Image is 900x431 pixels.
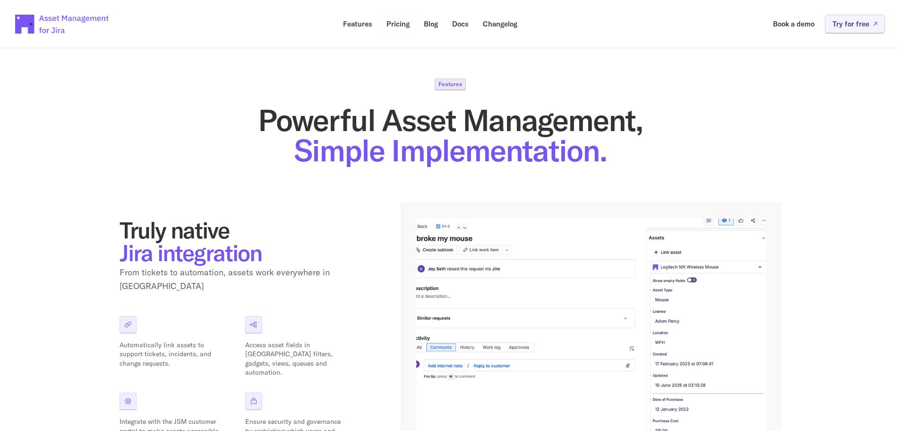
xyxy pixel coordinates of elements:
[452,20,469,27] p: Docs
[417,15,445,33] a: Blog
[120,266,356,293] p: From tickets to automation, assets work everywhere in [GEOGRAPHIC_DATA]
[438,81,462,87] p: Features
[386,20,410,27] p: Pricing
[245,341,344,378] p: Access asset fields in [GEOGRAPHIC_DATA] filters, gadgets, views, queues and automation.
[120,238,262,267] span: Jira integration
[120,341,219,369] p: Automatically link assets to support tickets, incidents, and change requests.
[336,15,379,33] a: Features
[476,15,524,33] a: Changelog
[120,105,781,166] h1: Powerful Asset Management,
[446,15,475,33] a: Docs
[766,15,821,33] a: Book a demo
[120,219,356,264] h2: Truly native
[483,20,517,27] p: Changelog
[773,20,814,27] p: Book a demo
[424,20,438,27] p: Blog
[294,131,607,169] span: Simple Implementation.
[380,15,416,33] a: Pricing
[832,20,869,27] p: Try for free
[343,20,372,27] p: Features
[825,15,885,33] a: Try for free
